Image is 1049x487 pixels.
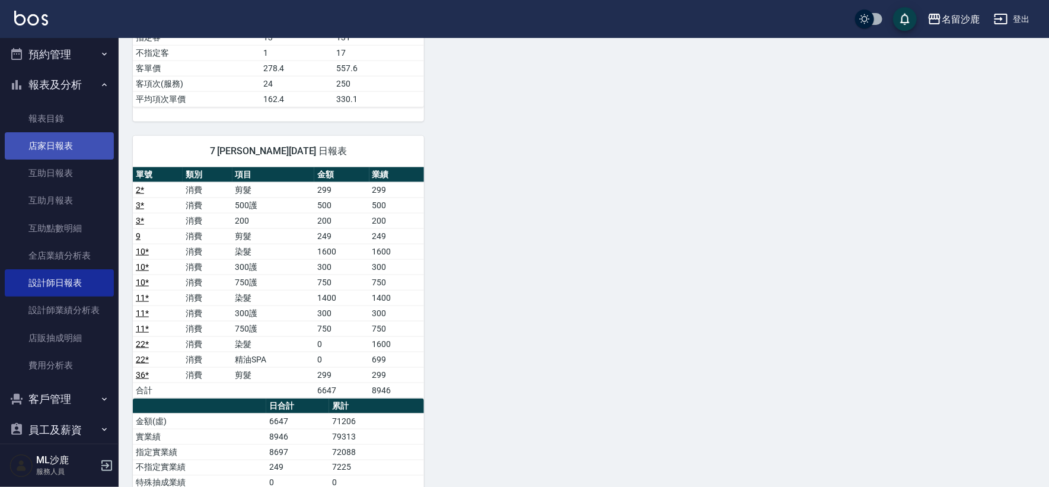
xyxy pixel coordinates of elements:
td: 300 [314,305,369,321]
td: 消費 [183,336,232,352]
td: 162.4 [260,91,334,107]
td: 染髮 [232,336,315,352]
td: 1600 [369,244,424,259]
td: 1400 [369,290,424,305]
td: 0 [314,336,369,352]
td: 200 [314,213,369,228]
td: 剪髮 [232,228,315,244]
button: 登出 [989,8,1035,30]
th: 累計 [329,399,424,414]
button: 員工及薪資 [5,415,114,445]
td: 染髮 [232,244,315,259]
td: 金額(虛) [133,413,266,429]
a: 互助月報表 [5,187,114,214]
td: 消費 [183,321,232,336]
td: 消費 [183,352,232,367]
td: 合計 [133,383,183,398]
a: 互助日報表 [5,160,114,187]
img: Person [9,454,33,478]
td: 實業績 [133,429,266,444]
td: 消費 [183,228,232,244]
td: 精油SPA [232,352,315,367]
td: 249 [314,228,369,244]
td: 1600 [314,244,369,259]
td: 750護 [232,321,315,336]
td: 客單價 [133,61,260,76]
h5: ML沙鹿 [36,454,97,466]
td: 消費 [183,213,232,228]
a: 9 [136,231,141,241]
td: 消費 [183,182,232,198]
td: 8946 [369,383,424,398]
td: 79313 [329,429,424,444]
td: 557.6 [333,61,424,76]
td: 500 [369,198,424,213]
td: 消費 [183,244,232,259]
span: 7 [PERSON_NAME][DATE] 日報表 [147,145,410,157]
a: 費用分析表 [5,352,114,379]
td: 299 [369,182,424,198]
a: 設計師業績分析表 [5,297,114,324]
td: 330.1 [333,91,424,107]
td: 平均項次單價 [133,91,260,107]
td: 299 [314,367,369,383]
th: 類別 [183,167,232,183]
button: 預約管理 [5,39,114,70]
button: 報表及分析 [5,69,114,100]
td: 300 [369,305,424,321]
td: 剪髮 [232,182,315,198]
td: 300護 [232,259,315,275]
td: 250 [333,76,424,91]
td: 8946 [266,429,330,444]
button: save [893,7,917,31]
td: 消費 [183,290,232,305]
td: 消費 [183,275,232,290]
td: 249 [266,460,330,475]
a: 報表目錄 [5,105,114,132]
a: 店家日報表 [5,132,114,160]
td: 300 [314,259,369,275]
td: 750 [369,321,424,336]
td: 300護 [232,305,315,321]
td: 278.4 [260,61,334,76]
td: 72088 [329,444,424,460]
td: 剪髮 [232,367,315,383]
td: 750護 [232,275,315,290]
p: 服務人員 [36,466,97,477]
td: 500護 [232,198,315,213]
th: 單號 [133,167,183,183]
td: 300 [369,259,424,275]
td: 6647 [266,413,330,429]
td: 8697 [266,444,330,460]
td: 699 [369,352,424,367]
td: 消費 [183,259,232,275]
td: 71206 [329,413,424,429]
th: 業績 [369,167,424,183]
td: 0 [314,352,369,367]
td: 750 [314,321,369,336]
td: 不指定實業績 [133,460,266,475]
td: 249 [369,228,424,244]
td: 指定實業績 [133,444,266,460]
td: 750 [314,275,369,290]
td: 200 [232,213,315,228]
a: 店販抽成明細 [5,324,114,352]
td: 200 [369,213,424,228]
td: 299 [369,367,424,383]
td: 750 [369,275,424,290]
th: 日合計 [266,399,330,414]
a: 設計師日報表 [5,269,114,297]
td: 消費 [183,305,232,321]
td: 不指定客 [133,45,260,61]
img: Logo [14,11,48,26]
a: 全店業績分析表 [5,242,114,269]
td: 17 [333,45,424,61]
td: 7225 [329,460,424,475]
td: 客項次(服務) [133,76,260,91]
td: 1400 [314,290,369,305]
td: 500 [314,198,369,213]
div: 名留沙鹿 [942,12,980,27]
td: 299 [314,182,369,198]
td: 1600 [369,336,424,352]
td: 染髮 [232,290,315,305]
